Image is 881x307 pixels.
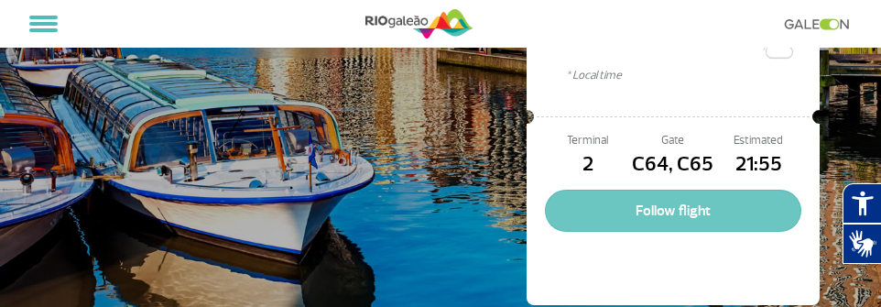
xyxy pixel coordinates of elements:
div: Plugin de acessibilidade da Hand Talk. [843,183,881,264]
span: 2 [545,149,630,181]
span: Estimated [716,132,801,149]
button: Follow flight [545,190,801,232]
span: 21:55 [716,149,801,181]
span: C64, C65 [630,149,715,181]
span: Gate [630,132,715,149]
span: Terminal [545,132,630,149]
span: * Local time [566,67,820,84]
button: Abrir recursos assistivos. [843,183,881,224]
button: Abrir tradutor de língua de sinais. [843,224,881,264]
